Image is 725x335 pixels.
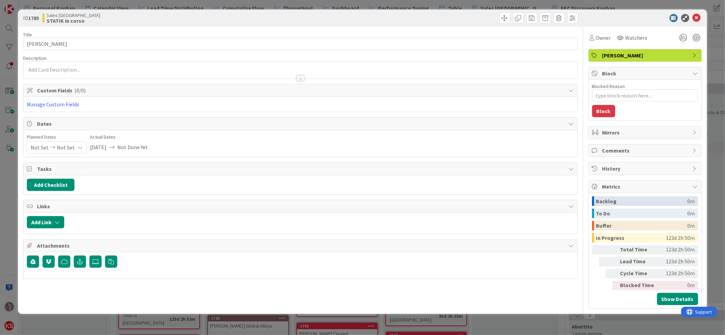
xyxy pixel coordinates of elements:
[37,202,565,210] span: Links
[660,269,695,278] div: 123d 2h 50m
[602,51,689,59] span: [PERSON_NAME]
[23,55,47,61] span: Description
[57,142,75,153] span: Not Set
[596,221,688,230] div: Buffer
[37,242,565,250] span: Attachments
[27,179,74,191] button: Add Checklist
[90,134,148,141] span: Actual Dates
[602,69,689,77] span: Block
[688,221,695,230] div: 0m
[596,209,688,218] div: To Do
[657,293,698,305] button: Show Details
[27,134,87,141] span: Planned Dates
[660,245,695,254] div: 123d 2h 50m
[602,182,689,191] span: Metrics
[117,141,148,153] span: Not Done Yet
[23,38,577,50] input: type card name here...
[620,281,658,290] div: Blocked Time
[620,257,658,266] div: Lead Time
[23,14,39,22] span: ID
[47,18,100,23] b: STATIK in corso
[28,15,39,21] b: 1785
[602,128,689,137] span: Mirrors
[596,34,611,42] span: Owner
[23,32,32,38] label: Title
[660,281,695,290] div: 0m
[666,233,695,243] div: 123d 2h 50m
[620,245,658,254] div: Total Time
[625,34,648,42] span: Watchers
[37,120,565,128] span: Dates
[74,87,86,94] span: ( 0/0 )
[688,196,695,206] div: 0m
[592,83,625,89] label: Blocked Reason
[31,142,49,153] span: Not Set
[27,101,79,108] a: Manage Custom Fields
[27,216,64,228] button: Add Link
[596,233,666,243] div: In Progress
[37,86,565,94] span: Custom Fields
[596,196,688,206] div: Backlog
[602,164,689,173] span: History
[90,141,106,153] span: [DATE]
[620,269,658,278] div: Cycle Time
[660,257,695,266] div: 123d 2h 50m
[37,165,565,173] span: Tasks
[592,105,615,117] button: Block
[688,209,695,218] div: 0m
[602,146,689,155] span: Comments
[47,13,100,18] span: Sales [GEOGRAPHIC_DATA]
[14,1,31,9] span: Support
